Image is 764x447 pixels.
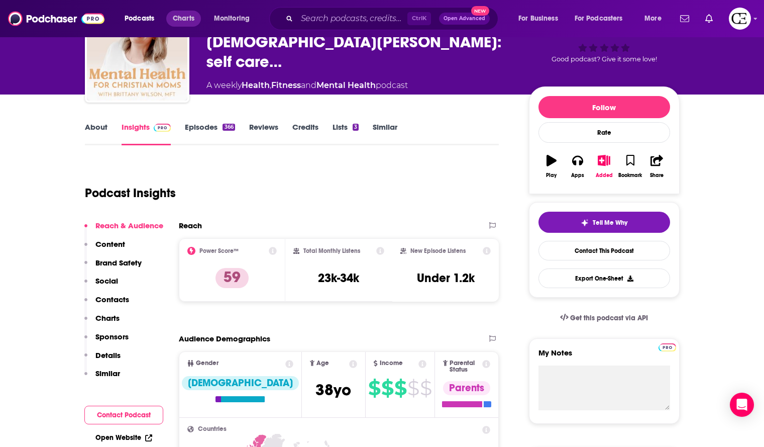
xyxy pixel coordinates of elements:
button: open menu [511,11,571,27]
span: Get this podcast via API [570,314,648,322]
button: open menu [637,11,674,27]
button: Added [591,148,617,185]
span: Charts [173,12,194,26]
button: Bookmark [617,148,643,185]
span: For Business [518,12,558,26]
span: $ [381,380,393,396]
a: Credits [292,122,318,145]
div: A weekly podcast [206,79,408,92]
div: Bookmark [618,172,642,178]
span: Good podcast? Give it some love! [552,55,657,63]
img: tell me why sparkle [581,219,589,227]
span: $ [394,380,406,396]
img: Podchaser Pro [659,343,676,351]
span: Age [316,360,329,367]
button: tell me why sparkleTell Me Why [538,212,670,233]
span: $ [368,380,380,396]
h2: Total Monthly Listens [303,247,360,254]
h1: Podcast Insights [85,186,176,201]
label: My Notes [538,348,670,366]
p: Charts [95,313,120,323]
button: open menu [568,11,637,27]
button: open menu [207,11,263,27]
div: Open Intercom Messenger [730,393,754,417]
button: Sponsors [84,332,129,350]
a: Health [242,80,270,90]
button: Contact Podcast [84,406,163,424]
span: 38 yo [315,380,351,400]
button: Share [643,148,670,185]
p: Content [95,239,125,249]
span: Ctrl K [407,12,431,25]
button: open menu [118,11,167,27]
span: New [471,6,489,16]
img: Podchaser Pro [154,124,171,132]
h3: Under 1.2k [417,271,475,286]
button: Charts [84,313,120,332]
p: 59 [215,268,249,288]
button: Brand Safety [84,258,142,277]
button: Export One-Sheet [538,269,670,288]
span: Logged in as cozyearthaudio [729,8,751,30]
a: Fitness [271,80,301,90]
a: Lists3 [333,122,359,145]
div: Apps [571,172,584,178]
span: $ [407,380,419,396]
span: Open Advanced [444,16,485,21]
button: Play [538,148,565,185]
img: Podchaser - Follow, Share and Rate Podcasts [8,9,104,28]
span: Gender [196,360,219,367]
a: Open Website [95,433,152,442]
a: Similar [373,122,397,145]
span: Monitoring [214,12,250,26]
p: Sponsors [95,332,129,341]
a: Pro website [659,342,676,351]
div: Added [596,172,613,178]
span: $ [420,380,431,396]
p: Brand Safety [95,258,142,267]
span: For Podcasters [575,12,623,26]
p: Social [95,276,118,286]
button: Reach & Audience [84,221,163,239]
input: Search podcasts, credits, & more... [297,11,407,27]
p: Details [95,350,121,360]
button: Apps [565,148,591,185]
a: About [85,122,107,145]
button: Open AdvancedNew [439,13,490,25]
span: , [270,80,271,90]
span: Countries [198,426,227,432]
div: Share [650,172,664,178]
button: Similar [84,369,120,387]
button: Details [84,350,121,369]
div: Play [546,172,557,178]
button: Social [84,276,118,295]
div: 3 [353,124,359,131]
div: Search podcasts, credits, & more... [279,7,508,30]
span: More [644,12,662,26]
span: Podcasts [125,12,154,26]
h2: New Episode Listens [410,247,466,254]
h3: 23k-34k [318,271,359,286]
span: Income [380,360,403,367]
a: Contact This Podcast [538,241,670,260]
div: 366 [223,124,235,131]
span: and [301,80,316,90]
a: Reviews [249,122,278,145]
p: Similar [95,369,120,378]
h2: Audience Demographics [179,334,270,343]
button: Show profile menu [729,8,751,30]
a: Mental Health [316,80,376,90]
a: Get this podcast via API [552,306,657,330]
p: Contacts [95,295,129,304]
a: Charts [166,11,200,27]
div: Parents [443,381,490,395]
button: Contacts [84,295,129,313]
div: 59Good podcast? Give it some love! [529,3,680,73]
button: Content [84,239,125,258]
h2: Power Score™ [199,247,239,254]
h2: Reach [179,221,202,230]
span: Parental Status [450,360,481,373]
p: Reach & Audience [95,221,163,230]
a: Show notifications dropdown [676,10,693,27]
